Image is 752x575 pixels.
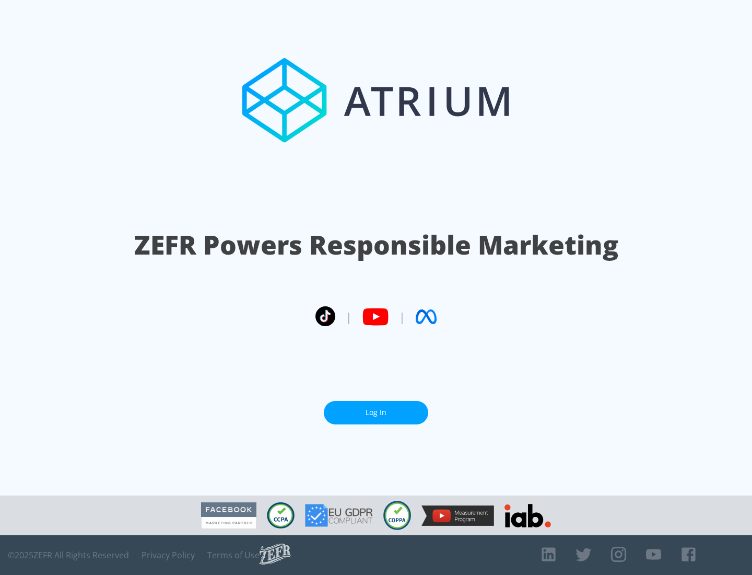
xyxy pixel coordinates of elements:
img: CCPA Compliant [267,502,295,528]
span: © 2025 ZEFR All Rights Reserved [8,550,129,560]
span: | [399,309,405,325]
span: | [346,309,352,325]
img: Facebook Marketing Partner [201,502,256,529]
h1: ZEFR Powers Responsible Marketing [134,227,618,263]
img: YouTube Measurement Program [421,505,494,526]
a: Log In [324,401,428,424]
a: Privacy Policy [142,550,195,560]
img: COPPA Compliant [383,501,411,530]
img: IAB [504,504,551,527]
a: Terms of Use [207,550,260,560]
img: GDPR Compliant [305,504,373,527]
